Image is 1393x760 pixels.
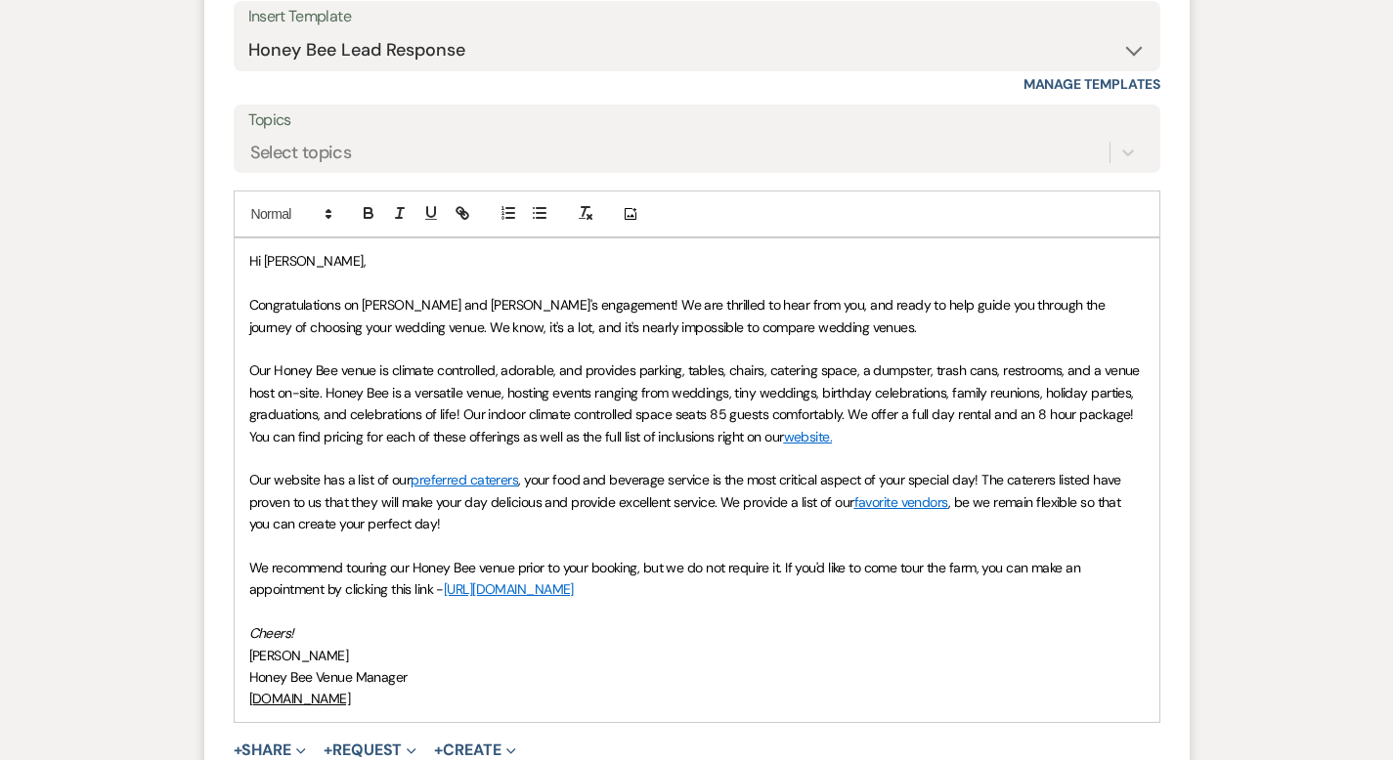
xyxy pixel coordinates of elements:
span: We recommend touring our Honey Bee venue prior to your booking, but we do not require it. If you'... [249,559,1084,598]
span: Congratulations on [PERSON_NAME] and [PERSON_NAME]'s engagement! We are thrilled to hear from you... [249,296,1109,335]
em: Cheers! [249,624,293,642]
span: + [434,742,443,758]
a: website. [784,428,833,445]
span: [PERSON_NAME] [249,647,349,664]
button: Share [234,742,307,758]
a: Manage Templates [1023,75,1160,93]
button: Create [434,742,515,758]
span: + [234,742,242,758]
span: Our website has a list of our [249,471,412,488]
div: Insert Template [248,3,1146,31]
span: Honey Bee Venue Manager [249,668,408,686]
a: [URL][DOMAIN_NAME] [444,580,574,598]
div: Select topics [250,140,352,166]
label: Topics [248,106,1146,135]
span: Our Honey Bee venue is climate controlled, adorable, and provides parking, tables, chairs, cateri... [249,361,1144,444]
span: Hi [PERSON_NAME], [249,252,366,270]
a: preferred caterers [411,471,518,488]
a: [DOMAIN_NAME] [249,690,351,707]
a: favorite vendors [854,493,948,511]
button: Request [324,742,416,758]
span: + [324,742,332,758]
span: , your food and beverage service is the most critical aspect of your special day! The caterers li... [249,471,1125,510]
